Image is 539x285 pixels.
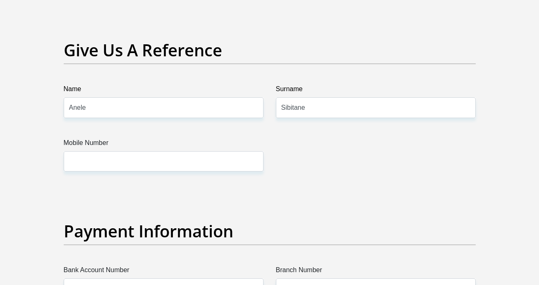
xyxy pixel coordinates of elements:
label: Surname [276,84,476,97]
h2: Payment Information [64,221,476,241]
input: Mobile Number [64,151,264,171]
label: Mobile Number [64,138,264,151]
label: Branch Number [276,265,476,278]
input: Name [64,97,264,118]
label: Name [64,84,264,97]
h2: Give Us A Reference [64,40,476,60]
input: Surname [276,97,476,118]
label: Bank Account Number [64,265,264,278]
